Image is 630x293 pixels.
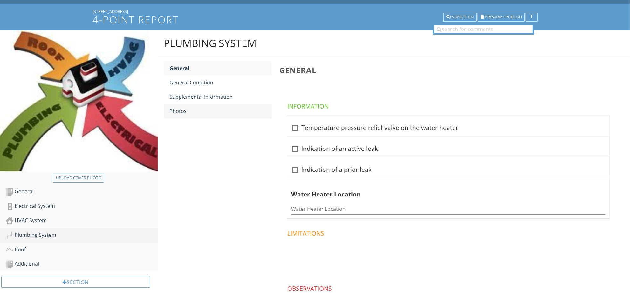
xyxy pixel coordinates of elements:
h4: Limitations [287,227,612,237]
div: Water Heater Location [291,181,590,199]
button: Upload cover photo [53,174,104,183]
button: Inspection [443,13,477,22]
input: Water Heater Location [291,204,606,214]
input: search for comments [434,25,533,33]
h4: Observations [287,282,612,293]
a: Preview / Publish [478,14,525,19]
div: Roof [6,246,158,254]
div: Upload cover photo [56,175,101,181]
h1: 4-Point Report [92,14,538,25]
div: Plumbing System [164,37,257,50]
div: General [6,188,158,196]
div: Inspection [446,15,474,19]
a: Inspection [443,14,477,19]
div: Electrical System [6,202,158,210]
h4: Information [287,100,612,110]
div: Supplemental Information [170,93,272,101]
span: Preview / Publish [485,15,522,19]
button: Preview / Publish [478,13,525,22]
div: HVAC System [6,216,158,225]
h3: General [279,66,620,74]
div: Photos [170,107,272,115]
div: [STREET_ADDRESS] [92,9,538,14]
div: Section [1,276,150,288]
div: Additional [6,260,158,268]
div: Plumbing System [6,231,158,239]
div: General [170,64,272,72]
div: General Condition [170,79,272,86]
